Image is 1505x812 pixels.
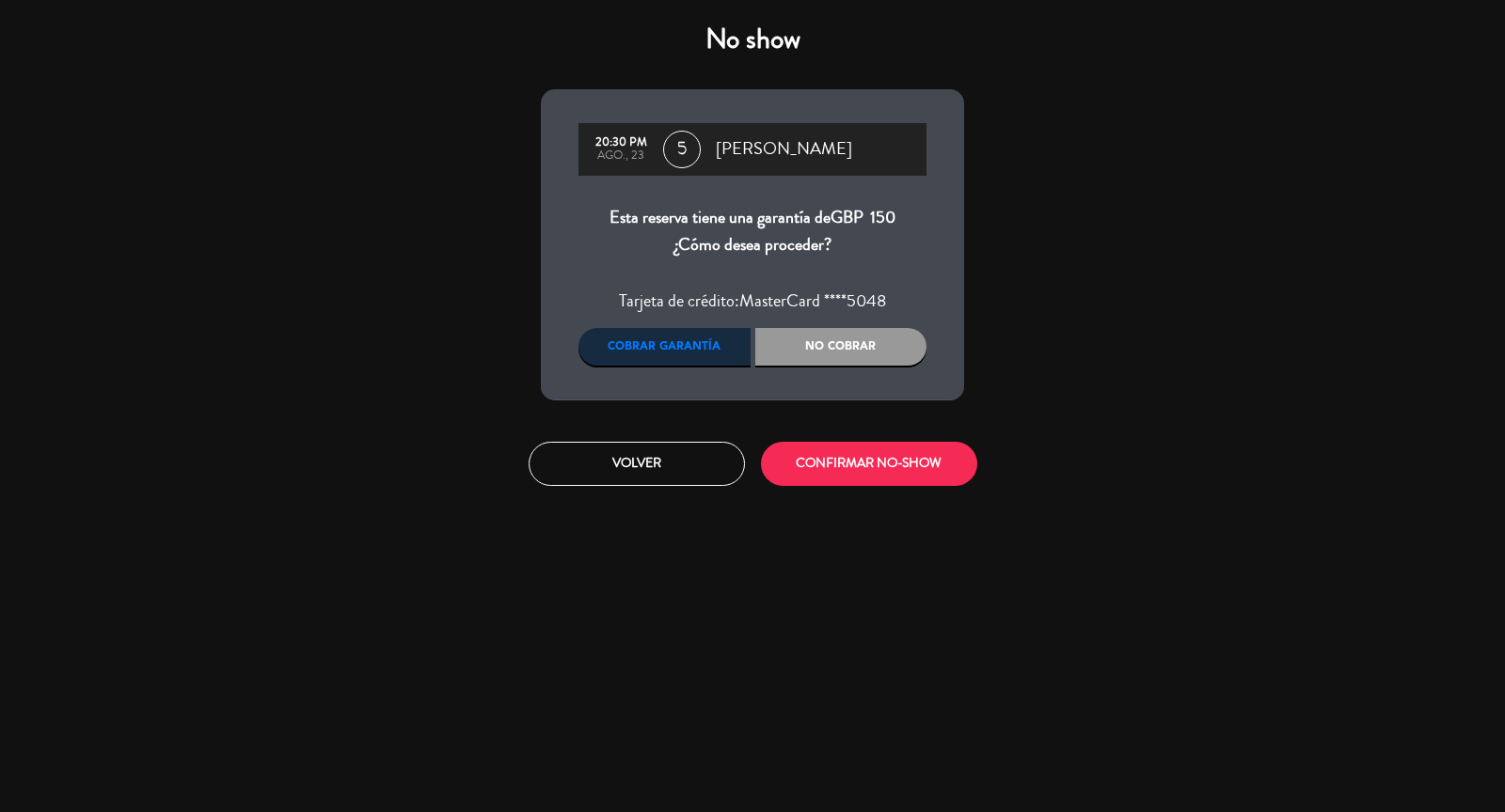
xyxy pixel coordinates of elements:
span: [PERSON_NAME] [716,135,852,164]
div: Tarjeta de crédito: [578,288,927,316]
span: GBP [831,205,863,229]
div: Esta reserva tiene una garantía de ¿Cómo desea proceder? [578,204,927,259]
span: 150 [870,205,895,229]
h4: No show [541,23,964,56]
div: 20:30 PM [588,136,654,149]
button: Volver [529,442,745,486]
span: 5 [663,131,701,168]
div: No cobrar [755,328,927,366]
button: CONFIRMAR NO-SHOW [761,442,977,486]
div: ago., 23 [588,149,654,163]
div: Cobrar garantía [578,328,751,366]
